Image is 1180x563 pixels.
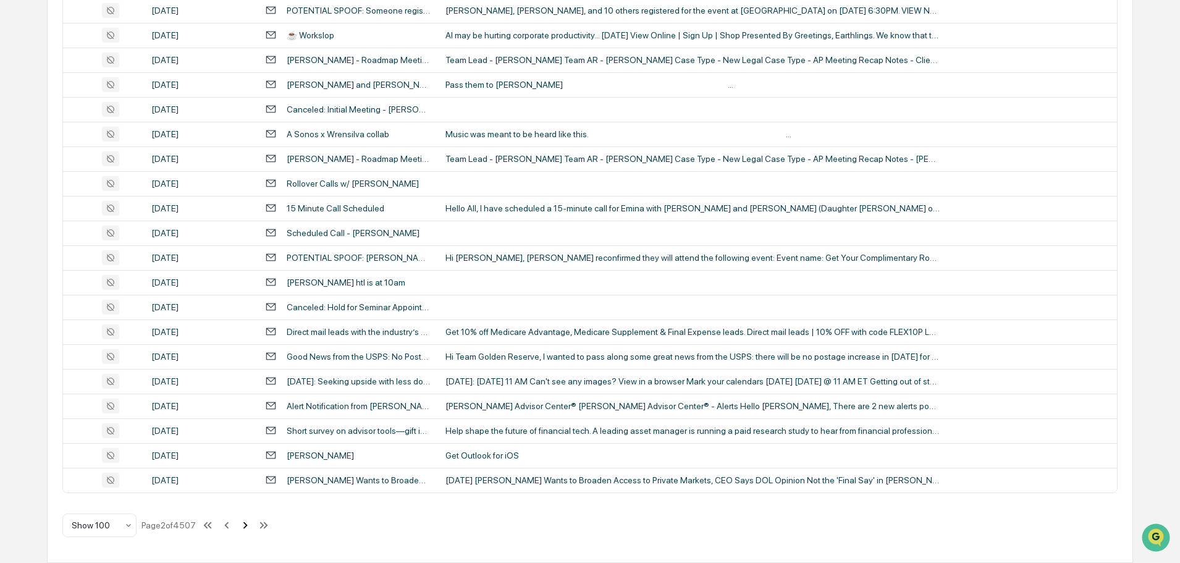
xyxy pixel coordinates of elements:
[287,401,431,411] div: Alert Notification from [PERSON_NAME] Advisor Services
[287,327,431,337] div: Direct mail leads with the industry’s highest response rate
[151,475,250,485] div: [DATE]
[85,151,158,173] a: 🗄️Attestations
[445,376,940,386] div: [DATE]: [DATE] 11 AM Can't see any images? View in a browser Mark your calendars [DATE] [DATE] @ ...
[151,104,250,114] div: [DATE]
[445,129,940,139] div: Music was meant to be heard like this. ͏ ‌ ﻿ ͏ ‌ ﻿ ͏ ‌ ﻿ ͏ ‌ ﻿ ͏ ‌ ﻿ ͏ ‌ ﻿ ͏ ‌ ﻿ ͏ ‌ ﻿ ͏ ‌ ﻿ ͏ ‌ ...
[445,55,940,65] div: Team Lead - [PERSON_NAME] Team AR - [PERSON_NAME] Case Type - New Legal Case Type - AP Meeting Re...
[287,203,384,213] div: 15 Minute Call Scheduled
[151,253,250,263] div: [DATE]
[287,129,389,139] div: A Sonos x Wrensilva collab
[287,302,431,312] div: Canceled: Hold for Seminar Appointment
[287,277,405,287] div: [PERSON_NAME] htl is at 10am
[151,55,250,65] div: [DATE]
[141,520,196,530] div: Page 2 of 4507
[151,203,250,213] div: [DATE]
[151,30,250,40] div: [DATE]
[287,104,431,114] div: Canceled: Initial Meeting - [PERSON_NAME]
[151,129,250,139] div: [DATE]
[445,253,940,263] div: Hi [PERSON_NAME], [PERSON_NAME] reconfirmed they will attend the following event: Event name: Get...
[151,401,250,411] div: [DATE]
[25,179,78,192] span: Data Lookup
[12,26,225,46] p: How can we help?
[287,253,431,263] div: POTENTIAL SPOOF: [PERSON_NAME] reconfirmed attendance for Get Your Complimentary Roadmap for Reti...
[7,151,85,173] a: 🖐️Preclearance
[123,210,150,219] span: Pylon
[87,209,150,219] a: Powered byPylon
[445,203,940,213] div: Hello All, I have scheduled a 15-minute call for Emina with [PERSON_NAME] and [PERSON_NAME] (Daug...
[287,426,431,436] div: Short survey on advisor tools—gift included
[102,156,153,168] span: Attestations
[90,157,99,167] div: 🗄️
[151,426,250,436] div: [DATE]
[445,30,940,40] div: AI may be hurting corporate productivity... [DATE] View Online | Sign Up | Shop Presented By Gree...
[287,6,431,15] div: POTENTIAL SPOOF: Someone registered for your event at [GEOGRAPHIC_DATA]
[25,156,80,168] span: Preclearance
[287,179,419,188] div: Rollover Calls w/ [PERSON_NAME]
[445,352,940,362] div: Hi Team Golden Reserve, I wanted to pass along some great news from the USPS: there will be no po...
[12,95,35,117] img: 1746055101610-c473b297-6a78-478c-a979-82029cc54cd1
[151,6,250,15] div: [DATE]
[287,80,431,90] div: [PERSON_NAME] and [PERSON_NAME] sent 2 messages to your chat
[151,352,250,362] div: [DATE]
[445,401,940,411] div: [PERSON_NAME] Advisor Center® [PERSON_NAME] Advisor Center® - Alerts Hello [PERSON_NAME], There a...
[151,451,250,460] div: [DATE]
[287,55,431,65] div: [PERSON_NAME] - Roadmap Meeting (Full) - [DATE]
[287,376,431,386] div: [DATE]: Seeking upside with less downside?
[445,451,940,460] div: Get Outlook for iOS
[1140,522,1174,556] iframe: Open customer support
[7,174,83,197] a: 🔎Data Lookup
[210,98,225,113] button: Start new chat
[151,327,250,337] div: [DATE]
[12,180,22,190] div: 🔎
[12,157,22,167] div: 🖐️
[445,80,940,90] div: Pass them to [PERSON_NAME] ‌ ‌ ‌ ‌ ‌ ‌ ‌ ‌ ‌ ‌ ‌ ‌ ‌ ‌ ‌ ‌ ‌ ‌ ‌ ‌ ‌ ‌ ‌ ‌ ‌ ‌ ‌ ‌ ‌ ‌ ‌ ‌ ‌ ‌ ‌ ...
[445,475,940,485] div: [DATE] [PERSON_NAME] Wants to Broaden Access to Private Markets, CEO Says DOL Opinion Not the 'Fi...
[151,376,250,386] div: [DATE]
[151,80,250,90] div: [DATE]
[445,426,940,436] div: Help shape the future of financial tech. A leading asset manager is running a paid research study...
[151,179,250,188] div: [DATE]
[445,327,940,337] div: Get 10% off Medicare Advantage, Medicare Supplement & Final Expense leads. Direct mail leads | 10...
[445,154,940,164] div: Team Lead - [PERSON_NAME] Team AR - [PERSON_NAME] Case Type - New Legal Case Type - AP Meeting Re...
[42,95,203,107] div: Start new chat
[151,154,250,164] div: [DATE]
[287,451,354,460] div: [PERSON_NAME]
[445,6,940,15] div: [PERSON_NAME], [PERSON_NAME], and 10 others registered for the event at [GEOGRAPHIC_DATA] on [DAT...
[42,107,156,117] div: We're available if you need us!
[151,302,250,312] div: [DATE]
[287,352,431,362] div: Good News from the USPS: No Postage Increase for [DATE]
[287,228,419,238] div: Scheduled Call - [PERSON_NAME]
[287,154,431,164] div: [PERSON_NAME] - Roadmap Meeting (Full) - [DATE]
[287,475,431,485] div: [PERSON_NAME] Wants to Broaden Access to Private Markets, CEO Says
[287,30,334,40] div: ☕️ Workslop
[151,228,250,238] div: [DATE]
[151,277,250,287] div: [DATE]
